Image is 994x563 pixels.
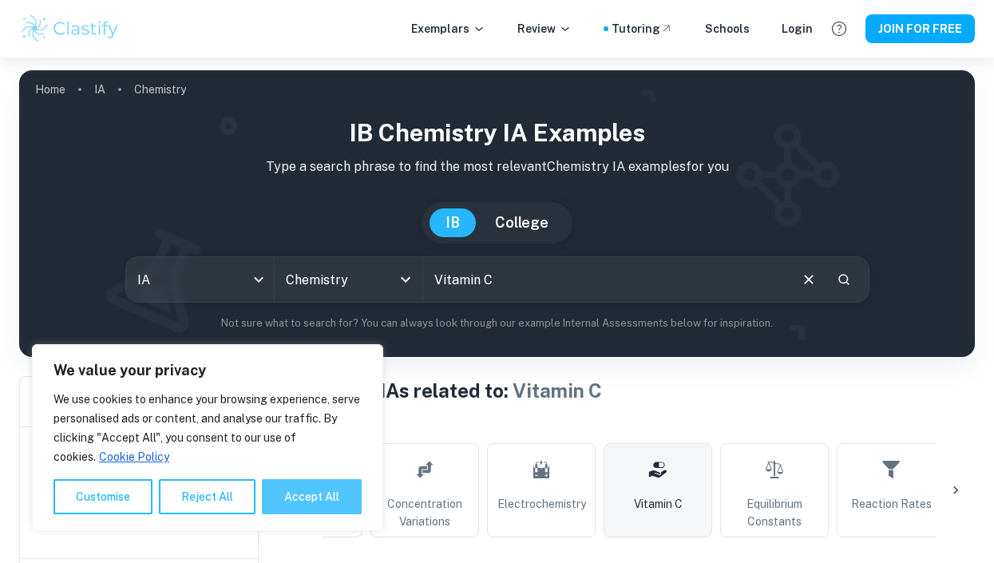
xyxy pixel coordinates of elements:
[826,15,853,42] button: Help and Feedback
[262,479,362,514] button: Accept All
[284,376,975,405] h1: Chemistry IAs related to:
[865,14,975,43] button: JOIN FOR FREE
[411,20,485,38] p: Exemplars
[727,495,822,530] span: Equilibrium Constants
[794,264,824,295] button: Clear
[430,208,476,237] button: IB
[35,78,65,101] a: Home
[134,81,186,98] p: Chemistry
[394,268,417,291] button: Open
[423,257,787,302] input: E.g. enthalpy of combustion, Winkler method, phosphate and temperature...
[497,495,586,513] span: Electrochemistry
[19,13,121,45] img: Clastify logo
[612,20,673,38] a: Tutoring
[634,495,683,513] span: Vitamin C
[94,78,105,101] a: IA
[53,479,152,514] button: Customise
[517,20,572,38] p: Review
[32,344,383,531] div: We value your privacy
[32,315,962,331] p: Not sure what to search for? You can always look through our example Internal Assessments below f...
[159,479,255,514] button: Reject All
[53,361,362,380] p: We value your privacy
[378,495,472,530] span: Concentration Variations
[284,418,975,437] h6: Topic
[479,208,564,237] button: College
[126,257,274,302] div: IA
[32,115,962,151] h1: IB Chemistry IA examples
[782,20,813,38] a: Login
[851,495,932,513] span: Reaction Rates
[98,450,170,464] a: Cookie Policy
[19,70,975,357] img: profile cover
[53,390,362,466] p: We use cookies to enhance your browsing experience, serve personalised ads or content, and analys...
[32,157,962,176] p: Type a search phrase to find the most relevant Chemistry IA examples for you
[705,20,750,38] a: Schools
[513,379,602,402] span: Vitamin C
[830,266,857,293] button: Search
